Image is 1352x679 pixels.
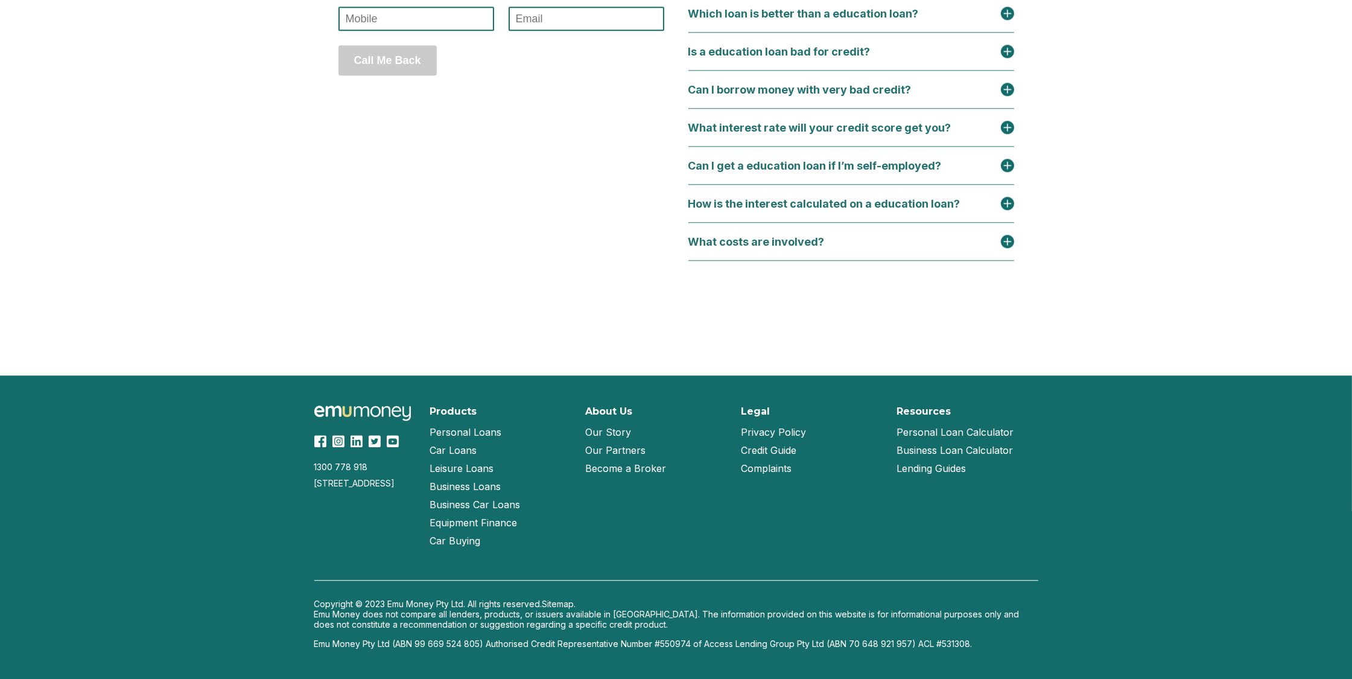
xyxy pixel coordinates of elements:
[1001,7,1014,20] img: plus
[897,441,1014,459] a: Business Loan Calculator
[338,45,437,75] button: Call Me Back
[741,459,792,477] a: Complaints
[586,441,646,459] a: Our Partners
[314,609,1038,630] p: Emu Money does not compare all lenders, products, or issuers available in [GEOGRAPHIC_DATA]. The ...
[1001,159,1014,172] img: plus
[688,159,956,172] div: Can I get a education loan if I’m self-employed?
[430,459,494,477] a: Leisure Loans
[314,599,1038,609] p: Copyright © 2023 Emu Money Pty Ltd. All rights reserved.
[1001,83,1014,96] img: plus
[314,478,416,488] div: [STREET_ADDRESS]
[430,423,502,441] a: Personal Loans
[338,7,494,31] input: Mobile
[897,459,966,477] a: Lending Guides
[430,406,477,417] h2: Products
[369,435,381,447] img: Twitter
[688,121,966,134] div: What interest rate will your credit score get you?
[688,235,839,248] div: What costs are involved?
[1001,45,1014,58] img: plus
[688,83,926,96] div: Can I borrow money with very bad credit?
[430,532,481,550] a: Car Buying
[314,462,416,472] div: 1300 778 918
[1001,197,1014,210] img: plus
[688,7,933,20] div: Which loan is better than a education loan?
[430,514,518,532] a: Equipment Finance
[351,435,363,447] img: LinkedIn
[741,441,797,459] a: Credit Guide
[586,423,632,441] a: Our Story
[430,477,501,496] a: Business Loans
[688,197,975,210] div: How is the interest calculated on a education loan?
[430,441,477,459] a: Car Loans
[332,435,344,447] img: Instagram
[314,639,1038,649] p: Emu Money Pty Ltd (ABN 99 669 524 805) Authorised Credit Representative Number #550974 of Access ...
[741,423,807,441] a: Privacy Policy
[430,496,521,514] a: Business Car Loans
[542,599,576,609] a: Sitemap.
[1001,235,1014,248] img: plus
[741,406,770,417] h2: Legal
[688,45,885,58] div: Is a education loan bad for credit?
[1001,121,1014,134] img: plus
[897,406,951,417] h2: Resources
[387,435,399,447] img: YouTube
[314,406,411,421] img: Emu Money
[586,459,667,477] a: Become a Broker
[897,423,1014,441] a: Personal Loan Calculator
[509,7,664,31] input: Email
[314,435,326,447] img: Facebook
[586,406,633,417] h2: About Us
